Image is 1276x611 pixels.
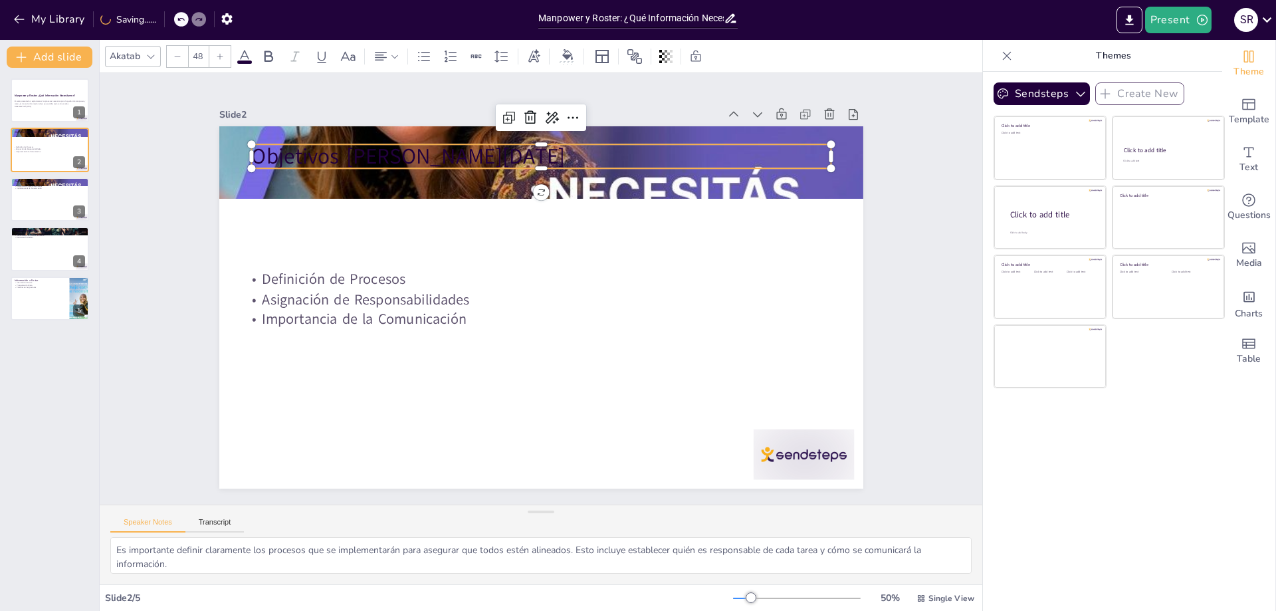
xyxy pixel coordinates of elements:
[107,47,143,65] div: Akatab
[1233,64,1264,79] span: Theme
[15,187,85,190] p: Importancia de la Comunicación
[1222,136,1275,183] div: Add text boxes
[185,518,245,533] button: Transcript
[1222,231,1275,279] div: Add images, graphics, shapes or video
[73,305,85,316] div: 5
[1222,88,1275,136] div: Add ready made slides
[1002,271,1031,274] div: Click to add text
[1095,82,1184,105] button: Create New
[874,592,906,604] div: 50 %
[15,229,85,233] p: Procesos Requeridos
[73,255,85,267] div: 4
[1123,160,1212,163] div: Click to add text
[928,593,974,604] span: Single View
[1222,279,1275,327] div: Add charts and graphs
[15,234,85,237] p: Identificación de Cuellos de Botella
[13,148,84,150] p: Asignación de Responsabilidades
[1120,262,1215,267] div: Click to add title
[994,82,1090,105] button: Sendsteps
[1034,271,1064,274] div: Click to add text
[1120,192,1215,197] div: Click to add title
[11,277,89,320] div: 5
[243,309,823,329] p: Importancia de la Comunicación
[15,182,85,185] p: Definición de Procesos
[1017,40,1209,72] p: Themes
[1236,256,1262,271] span: Media
[13,150,84,153] p: Importancia de la Comunicación
[1222,40,1275,88] div: Change the overall theme
[110,518,185,533] button: Speaker Notes
[73,106,85,118] div: 1
[105,592,733,604] div: Slide 2 / 5
[558,49,578,63] div: Background color
[100,13,156,26] div: Saving......
[15,286,66,289] p: Cambios en Asignaciones
[11,78,89,122] div: 1
[243,269,823,289] p: Definición de Procesos
[1227,208,1271,223] span: Questions
[538,9,724,28] input: Insert title
[11,227,89,271] div: 4
[7,47,92,68] button: Add slide
[15,278,66,282] p: Información a Enviar
[1235,306,1263,321] span: Charts
[1067,271,1097,274] div: Click to add text
[219,108,720,121] div: Slide 2
[1239,160,1258,175] span: Text
[15,232,85,235] p: Establecimiento de Flujo de Trabajo
[627,49,643,64] span: Position
[15,100,85,105] p: En esta presentación, exploraremos los procesos necesarios para la gestión de manpower y roster, ...
[1124,146,1212,154] div: Click to add title
[11,178,89,221] div: 3
[110,537,972,574] textarea: Es importante definir claramente los procesos que se implementarán para asegurar que todos estén ...
[15,105,85,108] p: Generated with [URL]
[15,180,85,183] p: Objetivos [PERSON_NAME][DATE]
[1222,327,1275,375] div: Add a table
[10,9,90,30] button: My Library
[1234,8,1258,32] div: S R
[1222,183,1275,231] div: Get real-time input from your audience
[1116,7,1142,33] button: Export to PowerPoint
[1120,271,1162,274] div: Click to add text
[1237,352,1261,366] span: Table
[15,185,85,187] p: Asignación de Responsabilidades
[1002,262,1097,267] div: Click to add title
[15,130,85,134] p: Objetivos [PERSON_NAME][DATE]
[15,237,85,239] p: Revisiones Periódicas
[1172,271,1214,274] div: Click to add text
[243,289,823,309] p: Asignación de Responsabilidades
[15,94,75,98] strong: Manpower y Roster: ¿Qué Información Necesitamos?
[15,281,66,284] p: Información Precisa
[524,46,544,67] div: Text effects
[251,142,831,172] p: Objetivos [PERSON_NAME][DATE]
[1002,123,1097,128] div: Click to add title
[11,128,89,172] div: 2
[1229,112,1269,127] span: Template
[591,46,613,67] div: Layout
[1234,7,1258,33] button: S R
[1010,231,1094,235] div: Click to add body
[15,284,66,287] p: Protocolos de Envío
[1145,7,1212,33] button: Present
[73,205,85,217] div: 3
[73,156,85,168] div: 2
[13,146,84,148] p: Definición de Procesos
[1010,209,1095,221] div: Click to add title
[1002,132,1097,135] div: Click to add text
